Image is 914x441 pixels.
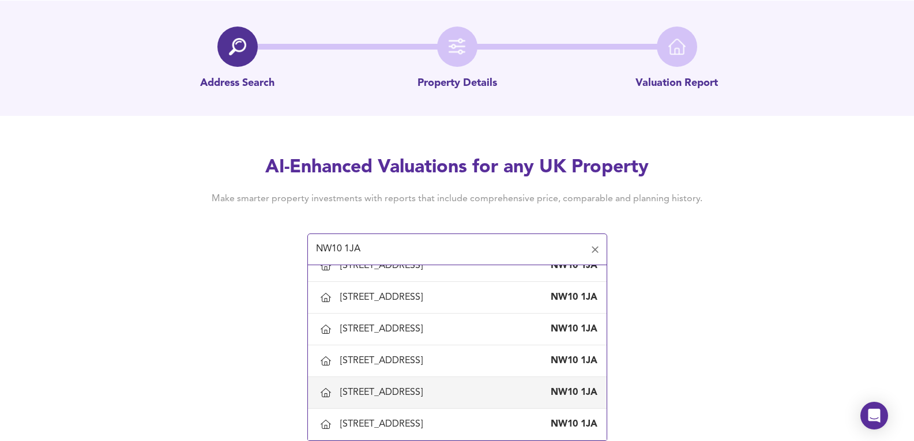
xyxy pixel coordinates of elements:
[417,76,497,91] p: Property Details
[551,291,597,304] div: NW10 1JA
[340,259,427,272] div: [STREET_ADDRESS]
[340,386,427,399] div: [STREET_ADDRESS]
[194,155,720,180] h2: AI-Enhanced Valuations for any UK Property
[340,418,427,431] div: [STREET_ADDRESS]
[551,323,597,336] div: NW10 1JA
[551,418,597,431] div: NW10 1JA
[551,386,597,399] div: NW10 1JA
[635,76,718,91] p: Valuation Report
[551,259,597,272] div: NW10 1JA
[340,291,427,304] div: [STREET_ADDRESS]
[860,402,888,429] div: Open Intercom Messenger
[200,76,274,91] p: Address Search
[668,38,686,55] img: home-icon
[587,242,603,258] button: Clear
[449,38,466,55] img: filter-icon
[313,239,585,261] input: Enter a postcode to start...
[340,355,427,367] div: [STREET_ADDRESS]
[194,193,720,205] h4: Make smarter property investments with reports that include comprehensive price, comparable and p...
[229,38,246,55] img: search-icon
[551,355,597,367] div: NW10 1JA
[340,323,427,336] div: [STREET_ADDRESS]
